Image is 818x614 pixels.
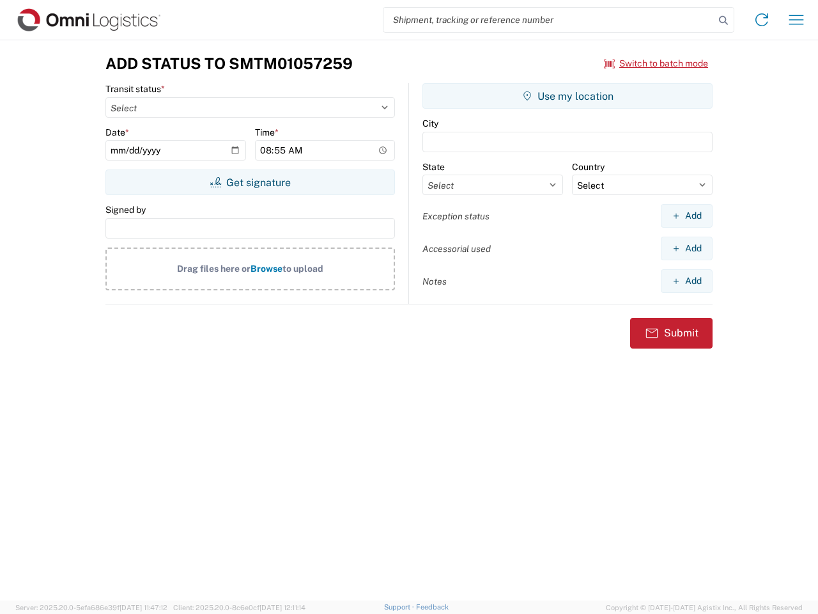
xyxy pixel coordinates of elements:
label: Notes [422,276,447,287]
label: Transit status [105,83,165,95]
button: Add [661,237,713,260]
span: [DATE] 12:11:14 [259,604,305,611]
input: Shipment, tracking or reference number [383,8,714,32]
button: Get signature [105,169,395,195]
label: City [422,118,438,129]
span: to upload [282,264,323,274]
span: Browse [251,264,282,274]
button: Submit [630,318,713,349]
span: [DATE] 11:47:12 [120,604,167,611]
h3: Add Status to SMTM01057259 [105,54,353,73]
a: Support [384,603,416,611]
button: Add [661,269,713,293]
a: Feedback [416,603,449,611]
label: Date [105,127,129,138]
label: Country [572,161,605,173]
span: Server: 2025.20.0-5efa686e39f [15,604,167,611]
span: Copyright © [DATE]-[DATE] Agistix Inc., All Rights Reserved [606,602,803,613]
label: Signed by [105,204,146,216]
button: Use my location [422,83,713,109]
label: State [422,161,445,173]
label: Exception status [422,210,490,222]
span: Drag files here or [177,264,251,274]
button: Add [661,204,713,228]
span: Client: 2025.20.0-8c6e0cf [173,604,305,611]
label: Accessorial used [422,243,491,255]
label: Time [255,127,279,138]
button: Switch to batch mode [604,53,708,74]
